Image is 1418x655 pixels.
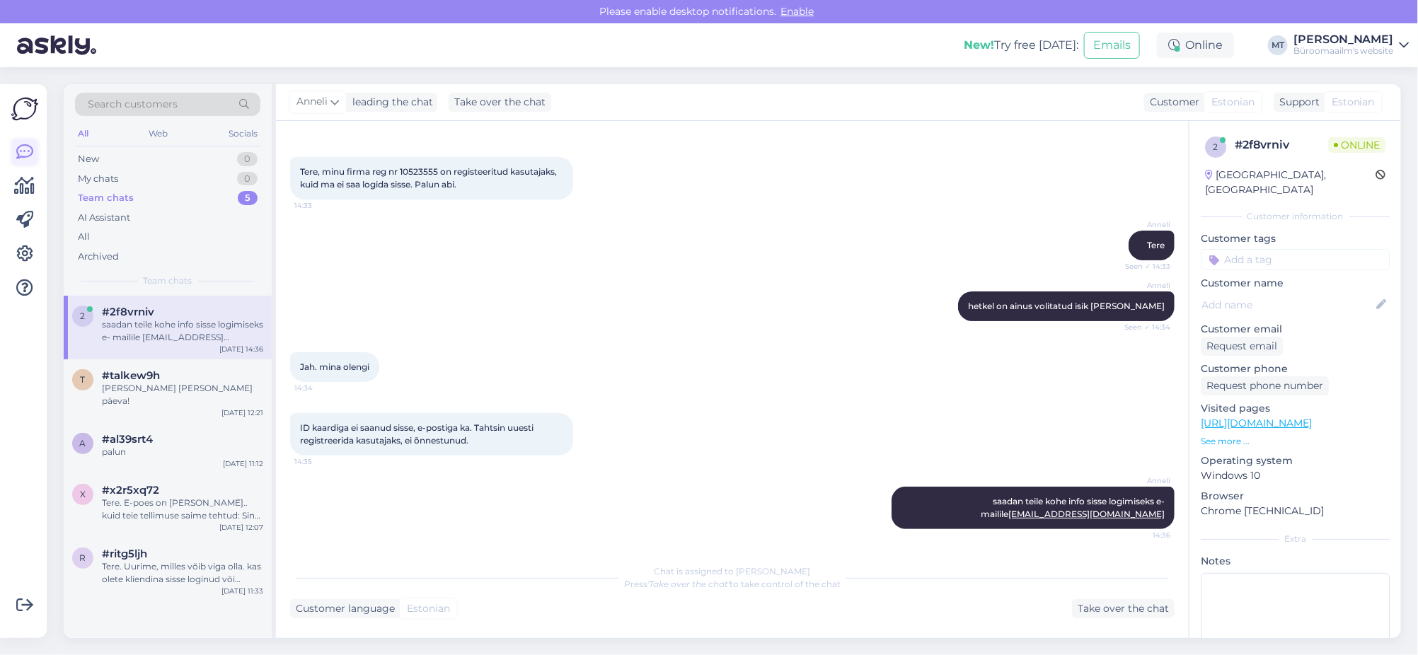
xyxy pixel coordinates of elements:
div: New [78,152,99,166]
div: Socials [226,124,260,143]
span: hetkel on ainus volitatud isik [PERSON_NAME] [968,301,1165,311]
div: Try free [DATE]: [964,37,1078,54]
span: Jah. mina olengi [300,361,369,372]
p: Visited pages [1201,401,1390,416]
span: Tere [1147,240,1165,250]
div: Web [146,124,171,143]
div: Customer [1144,95,1199,110]
span: 14:33 [294,200,347,211]
p: Windows 10 [1201,468,1390,483]
a: [URL][DOMAIN_NAME] [1201,417,1312,429]
div: My chats [78,172,118,186]
p: Customer name [1201,276,1390,291]
span: saadan teile kohe info sisse logimiseks e- mailile [981,496,1167,519]
div: Tere. E-poes on [PERSON_NAME].. kuid teie tellimuse saime tehtud: Sinu tellimuse number on: 20002... [102,497,263,522]
span: r [80,552,86,563]
div: Take over the chat [1072,599,1175,618]
div: Büroomaailm's website [1293,45,1394,57]
span: Anneli [1117,280,1170,291]
span: Anneli [1117,475,1170,486]
div: AI Assistant [78,211,130,225]
img: Askly Logo [11,95,38,122]
span: Search customers [88,97,178,112]
span: Anneli [1117,219,1170,230]
p: See more ... [1201,435,1390,448]
a: [EMAIL_ADDRESS][DOMAIN_NAME] [1008,509,1165,519]
span: Enable [777,5,819,18]
div: [PERSON_NAME] [PERSON_NAME] päeva! [102,382,263,407]
span: Seen ✓ 14:34 [1117,322,1170,332]
div: # 2f8vrniv [1235,137,1328,153]
div: Take over the chat [449,93,551,112]
div: Archived [78,250,119,264]
span: Anneli [296,94,328,110]
span: Team chats [144,274,192,287]
div: palun [102,446,263,458]
div: 5 [238,191,258,205]
span: ID kaardiga ei saanud sisse, e-postiga ka. Tahtsin uuesti registreerida kasutajaks, ei õnnestunud. [300,422,536,446]
span: Press to take control of the chat [624,579,841,589]
span: Seen ✓ 14:33 [1117,261,1170,272]
div: [GEOGRAPHIC_DATA], [GEOGRAPHIC_DATA] [1205,168,1376,197]
button: Emails [1084,32,1140,59]
p: Customer phone [1201,361,1390,376]
input: Add a tag [1201,249,1390,270]
a: [PERSON_NAME]Büroomaailm's website [1293,34,1410,57]
div: Request email [1201,337,1283,356]
p: Browser [1201,489,1390,504]
span: #ritg5ljh [102,547,147,560]
p: Operating system [1201,453,1390,468]
div: saadan teile kohe info sisse logimiseks e- mailile [EMAIL_ADDRESS][DOMAIN_NAME] [102,318,263,344]
div: [DATE] 12:07 [219,522,263,533]
div: All [75,124,91,143]
span: x [80,489,86,499]
div: [DATE] 11:12 [223,458,263,469]
span: #x2r5xq72 [102,484,159,497]
div: Extra [1201,533,1390,545]
div: Online [1157,33,1234,58]
span: 2 [81,311,86,321]
div: 0 [237,152,258,166]
p: Customer email [1201,322,1390,337]
span: 2 [1214,141,1218,152]
i: 'Take over the chat' [647,579,730,589]
div: [PERSON_NAME] [1293,34,1394,45]
span: Estonian [1211,95,1255,110]
div: [DATE] 11:33 [221,586,263,596]
div: leading the chat [347,95,433,110]
div: [DATE] 14:36 [219,344,263,354]
div: All [78,230,90,244]
div: Request phone number [1201,376,1329,395]
div: Customer information [1201,210,1390,223]
p: Chrome [TECHNICAL_ID] [1201,504,1390,518]
span: Estonian [407,601,450,616]
b: New! [964,38,994,52]
p: Customer tags [1201,231,1390,246]
div: MT [1268,35,1288,55]
input: Add name [1201,297,1373,313]
span: Tere, minu firma reg nr 10523555 on registeeritud kasutajaks, kuid ma ei saa logida sisse. Palun ... [300,166,559,190]
span: #al39srt4 [102,433,153,446]
div: Customer language [290,601,395,616]
span: #2f8vrniv [102,306,154,318]
span: 14:34 [294,383,347,393]
span: 14:35 [294,456,347,467]
div: 0 [237,172,258,186]
span: #talkew9h [102,369,160,382]
span: Estonian [1332,95,1375,110]
div: [DATE] 12:21 [221,407,263,418]
div: Team chats [78,191,134,205]
span: Online [1328,137,1385,153]
span: t [81,374,86,385]
div: Tere. Uurime, milles võib viga olla. kas olete kliendina sisse loginud või külalisena? [102,560,263,586]
span: Chat is assigned to [PERSON_NAME] [655,566,811,576]
span: a [80,438,86,448]
p: Notes [1201,554,1390,569]
div: Support [1274,95,1320,110]
span: 14:36 [1117,530,1170,540]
